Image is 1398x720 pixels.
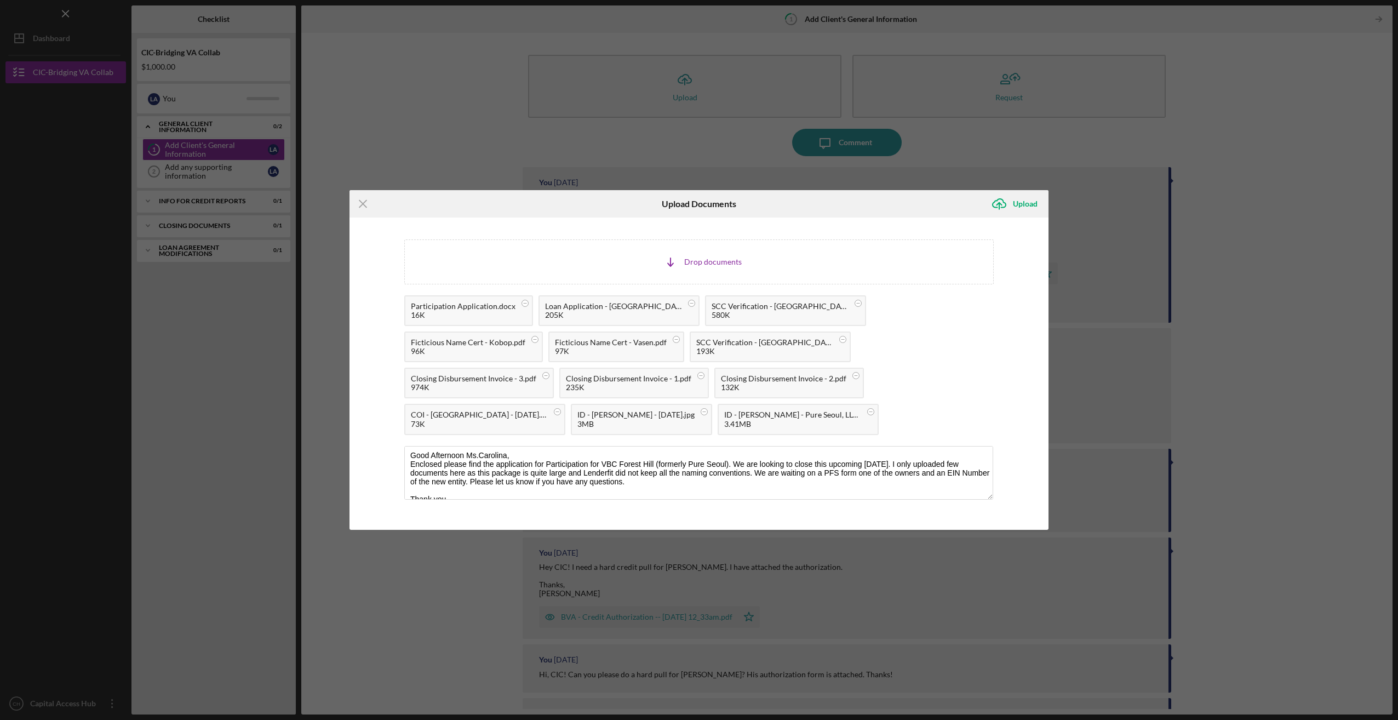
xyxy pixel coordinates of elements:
div: Loan Application - [GEOGRAPHIC_DATA] - [DATE].pdf [545,302,682,311]
div: Participation Application.docx [411,302,515,311]
div: ID - [PERSON_NAME] - [DATE].jpg [577,410,695,419]
div: Closing Disbursement Invoice - 2.pdf [721,374,846,383]
div: 97K [555,347,667,356]
div: 132K [721,383,846,392]
div: 16K [411,311,515,319]
div: 3MB [577,420,695,428]
h6: Upload Documents [662,199,736,209]
div: Closing Disbursement Invoice - 1.pdf [566,374,691,383]
div: 974K [411,383,536,392]
textarea: Good Afternoon Ms.Carolina, Enclosed please find the application for Participation for VBC Forest... [404,446,993,500]
div: Upload [1013,193,1038,215]
div: 235K [566,383,691,392]
div: 580K [712,311,849,319]
div: 193K [696,347,833,356]
div: 3.41MB [724,420,861,428]
div: 205K [545,311,682,319]
div: 96K [411,347,525,356]
div: SCC Verification - [GEOGRAPHIC_DATA] - [DATE] [696,338,833,347]
div: Closing Disbursement Invoice - 3.pdf [411,374,536,383]
button: Upload [986,193,1048,215]
div: 73K [411,420,548,428]
div: ID - [PERSON_NAME] - Pure Seoul, LLC.jpg [724,410,861,419]
div: Ficticious Name Cert - Vasen.pdf [555,338,667,347]
div: COI - [GEOGRAPHIC_DATA] - [DATE].pdf [411,410,548,419]
div: SCC Verification - [GEOGRAPHIC_DATA] - [DATE] 1.pdf [712,302,849,311]
div: Ficticious Name Cert - Kobop.pdf [411,338,525,347]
